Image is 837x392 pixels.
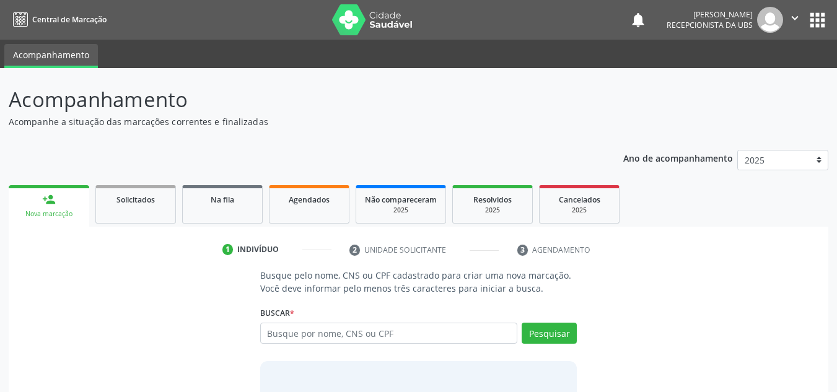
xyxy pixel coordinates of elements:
div: 2025 [365,206,437,215]
div: Nova marcação [17,209,81,219]
span: Recepcionista da UBS [667,20,753,30]
div: person_add [42,193,56,206]
i:  [788,11,802,25]
a: Central de Marcação [9,9,107,30]
p: Acompanhamento [9,84,582,115]
div: [PERSON_NAME] [667,9,753,20]
span: Agendados [289,194,330,205]
div: 2025 [462,206,524,215]
a: Acompanhamento [4,44,98,68]
button:  [783,7,807,33]
p: Ano de acompanhamento [623,150,733,165]
img: img [757,7,783,33]
span: Resolvidos [473,194,512,205]
span: Na fila [211,194,234,205]
span: Solicitados [116,194,155,205]
p: Busque pelo nome, CNS ou CPF cadastrado para criar uma nova marcação. Você deve informar pelo men... [260,269,577,295]
span: Cancelados [559,194,600,205]
input: Busque por nome, CNS ou CPF [260,323,518,344]
div: Indivíduo [237,244,279,255]
div: 1 [222,244,234,255]
p: Acompanhe a situação das marcações correntes e finalizadas [9,115,582,128]
button: notifications [629,11,647,28]
label: Buscar [260,303,294,323]
button: Pesquisar [522,323,577,344]
button: apps [807,9,828,31]
div: 2025 [548,206,610,215]
span: Não compareceram [365,194,437,205]
span: Central de Marcação [32,14,107,25]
